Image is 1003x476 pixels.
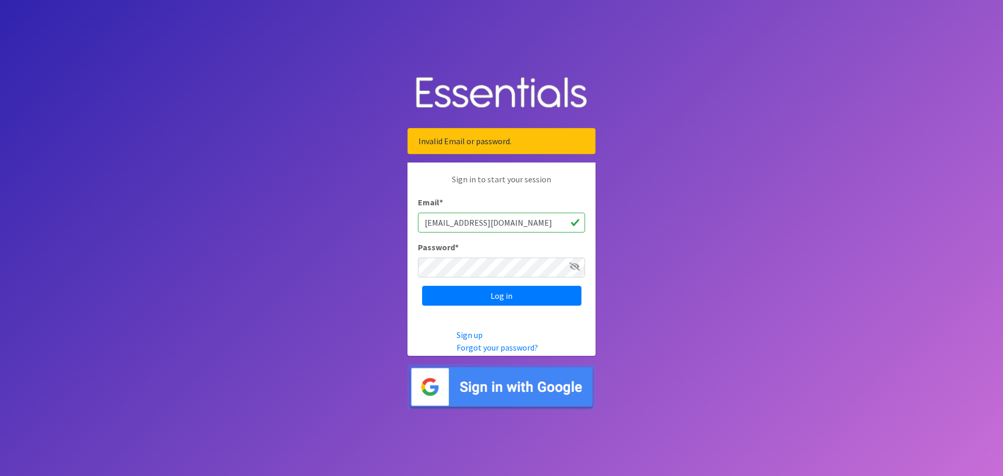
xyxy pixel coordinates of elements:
input: Log in [422,286,581,306]
div: Invalid Email or password. [407,128,596,154]
a: Sign up [457,330,483,340]
a: Forgot your password? [457,342,538,353]
abbr: required [455,242,459,252]
abbr: required [439,197,443,207]
p: Sign in to start your session [418,173,585,196]
img: Sign in with Google [407,364,596,410]
label: Password [418,241,459,253]
img: Human Essentials [407,66,596,120]
label: Email [418,196,443,208]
